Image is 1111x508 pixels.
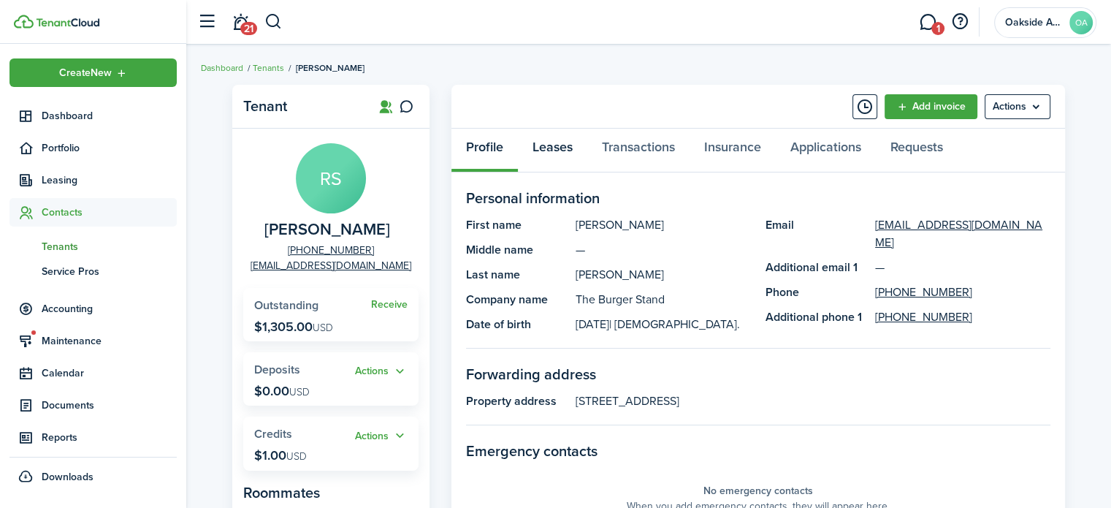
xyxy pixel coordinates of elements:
button: Open menu [985,94,1050,119]
panel-main-section-title: Personal information [466,187,1050,209]
panel-main-title: Last name [466,266,568,284]
a: [PHONE_NUMBER] [288,243,374,258]
panel-main-description: [STREET_ADDRESS] [576,393,1050,410]
a: Insurance [690,129,776,173]
a: Tenants [9,234,177,259]
panel-main-description: — [576,241,751,259]
p: $1.00 [254,448,307,463]
panel-main-title: Additional phone 1 [766,308,868,326]
panel-main-description: [PERSON_NAME] [576,266,751,284]
button: Open menu [355,428,408,444]
a: Leases [518,129,587,173]
avatar-text: OA [1069,11,1093,34]
panel-main-title: Email [766,216,868,251]
panel-main-title: Middle name [466,241,568,259]
span: Service Pros [42,264,177,279]
a: [PHONE_NUMBER] [875,308,972,326]
button: Open menu [355,363,408,380]
panel-main-placeholder-title: No emergency contacts [703,483,813,498]
a: Transactions [587,129,690,173]
button: Actions [355,428,408,444]
a: [EMAIL_ADDRESS][DOMAIN_NAME] [251,258,411,273]
panel-main-title: Phone [766,284,868,301]
panel-main-section-title: Forwarding address [466,363,1050,385]
panel-main-description: [PERSON_NAME] [576,216,751,234]
button: Open menu [9,58,177,87]
span: Credits [254,425,292,442]
span: Oakside Apartments [1005,18,1064,28]
span: Tenants [42,239,177,254]
button: Open resource center [947,10,972,34]
a: Requests [876,129,958,173]
span: Ronald Simmons [264,221,390,239]
img: TenantCloud [14,15,34,29]
p: $1,305.00 [254,319,333,334]
panel-main-section-title: Emergency contacts [466,440,1050,462]
span: Reports [42,430,177,445]
span: Deposits [254,361,300,378]
avatar-text: RS [296,143,366,213]
panel-main-title: Date of birth [466,316,568,333]
span: USD [289,384,310,400]
span: Documents [42,398,177,413]
a: Tenants [253,61,284,75]
span: 21 [240,22,257,35]
button: Timeline [852,94,877,119]
panel-main-title: Additional email 1 [766,259,868,276]
panel-main-title: Tenant [243,98,360,115]
a: Applications [776,129,876,173]
span: Contacts [42,205,177,220]
menu-btn: Actions [985,94,1050,119]
panel-main-title: First name [466,216,568,234]
span: USD [313,320,333,335]
a: Add invoice [885,94,977,119]
a: Reports [9,423,177,452]
panel-main-description: The Burger Stand [576,291,751,308]
span: Create New [59,68,112,78]
button: Actions [355,363,408,380]
a: Dashboard [9,102,177,130]
button: Open sidebar [193,8,221,36]
p: $0.00 [254,384,310,398]
panel-main-title: Company name [466,291,568,308]
a: Dashboard [201,61,243,75]
a: [PHONE_NUMBER] [875,284,972,301]
panel-main-subtitle: Roommates [243,482,419,504]
span: Maintenance [42,333,177,349]
span: Leasing [42,173,177,188]
span: | [DEMOGRAPHIC_DATA]. [609,316,740,333]
span: Calendar [42,365,177,381]
span: Portfolio [42,140,177,156]
span: Downloads [42,469,93,485]
a: Service Pros [9,259,177,284]
span: Outstanding [254,297,318,314]
span: 1 [931,22,944,35]
span: [PERSON_NAME] [296,61,364,75]
panel-main-description: [DATE] [576,316,751,333]
panel-main-title: Property address [466,393,568,410]
a: Notifications [226,4,254,41]
span: Accounting [42,301,177,316]
span: Dashboard [42,108,177,124]
a: [EMAIL_ADDRESS][DOMAIN_NAME] [875,216,1050,251]
a: Messaging [914,4,942,41]
button: Search [264,10,283,34]
span: USD [286,449,307,464]
a: Receive [371,299,408,311]
img: TenantCloud [36,18,99,27]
